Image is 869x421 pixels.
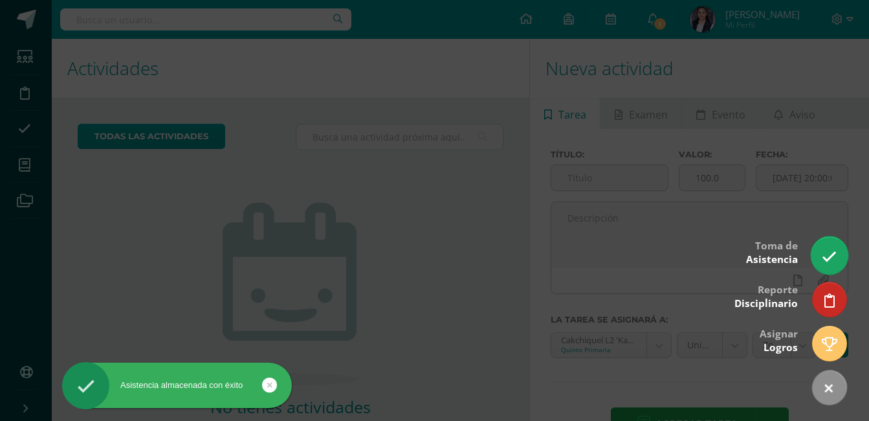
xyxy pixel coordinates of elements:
span: Logros [764,341,798,354]
span: Asistencia [746,253,798,266]
span: Disciplinario [734,297,798,310]
div: Reporte [734,275,798,317]
div: Asistencia almacenada con éxito [62,380,292,391]
div: Toma de [746,231,798,273]
div: Asignar [760,319,798,361]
